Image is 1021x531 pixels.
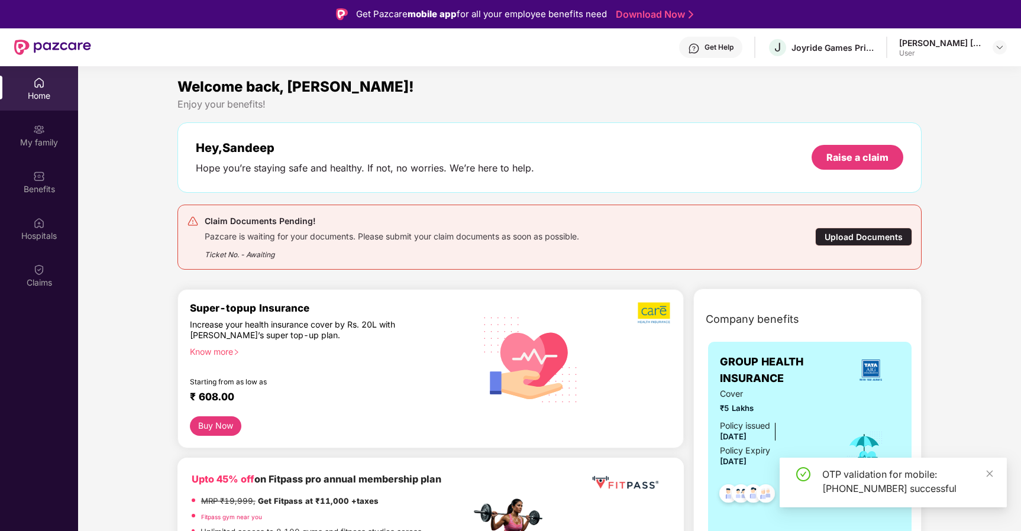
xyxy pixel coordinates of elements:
img: Logo [336,8,348,20]
div: Hey, Sandeep [196,141,534,155]
img: svg+xml;base64,PHN2ZyBpZD0iSG9tZSIgeG1sbnM9Imh0dHA6Ly93d3cudzMub3JnLzIwMDAvc3ZnIiB3aWR0aD0iMjAiIG... [33,77,45,89]
img: svg+xml;base64,PHN2ZyB4bWxucz0iaHR0cDovL3d3dy53My5vcmcvMjAwMC9zdmciIHdpZHRoPSI0OC45NDMiIGhlaWdodD... [739,481,768,510]
div: Policy Expiry [720,444,770,457]
img: svg+xml;base64,PHN2ZyBpZD0iSGVscC0zMngzMiIgeG1sbnM9Imh0dHA6Ly93d3cudzMub3JnLzIwMDAvc3ZnIiB3aWR0aD... [688,43,700,54]
div: Raise a claim [826,151,888,164]
img: svg+xml;base64,PHN2ZyB4bWxucz0iaHR0cDovL3d3dy53My5vcmcvMjAwMC9zdmciIHdpZHRoPSI0OC45MTUiIGhlaWdodD... [726,481,755,510]
img: fppp.png [590,472,661,494]
img: svg+xml;base64,PHN2ZyBpZD0iSG9zcGl0YWxzIiB4bWxucz0iaHR0cDovL3d3dy53My5vcmcvMjAwMC9zdmciIHdpZHRoPS... [33,217,45,229]
b: on Fitpass pro annual membership plan [192,473,441,485]
span: right [233,349,240,355]
img: svg+xml;base64,PHN2ZyB4bWxucz0iaHR0cDovL3d3dy53My5vcmcvMjAwMC9zdmciIHdpZHRoPSI0OC45NDMiIGhlaWdodD... [751,481,780,510]
div: Know more [190,347,464,355]
div: Claim Documents Pending! [205,214,579,228]
span: close [986,470,994,478]
img: svg+xml;base64,PHN2ZyB4bWxucz0iaHR0cDovL3d3dy53My5vcmcvMjAwMC9zdmciIHhtbG5zOnhsaW5rPSJodHRwOi8vd3... [474,302,587,416]
span: ₹5 Lakhs [720,402,829,415]
img: insurerLogo [855,354,887,386]
div: Get Pazcare for all your employee benefits need [356,7,607,21]
div: Ticket No. - Awaiting [205,242,579,260]
div: Hope you’re staying safe and healthy. If not, no worries. We’re here to help. [196,162,534,174]
span: [DATE] [720,456,747,466]
button: Buy Now [190,416,241,436]
div: [PERSON_NAME] [PERSON_NAME] [899,37,982,48]
span: GROUP HEALTH INSURANCE [720,354,842,387]
b: Upto 45% off [192,473,254,485]
img: svg+xml;base64,PHN2ZyB3aWR0aD0iMjAiIGhlaWdodD0iMjAiIHZpZXdCb3g9IjAgMCAyMCAyMCIgZmlsbD0ibm9uZSIgeG... [33,124,45,135]
div: Pazcare is waiting for your documents. Please submit your claim documents as soon as possible. [205,228,579,242]
div: Super-topup Insurance [190,302,471,314]
div: Get Help [705,43,734,52]
img: svg+xml;base64,PHN2ZyB4bWxucz0iaHR0cDovL3d3dy53My5vcmcvMjAwMC9zdmciIHdpZHRoPSIyNCIgaGVpZ2h0PSIyNC... [187,215,199,227]
del: MRP ₹19,999, [201,496,256,506]
img: svg+xml;base64,PHN2ZyBpZD0iQmVuZWZpdHMiIHhtbG5zPSJodHRwOi8vd3d3LnczLm9yZy8yMDAwL3N2ZyIgd2lkdGg9Ij... [33,170,45,182]
strong: mobile app [408,8,457,20]
img: svg+xml;base64,PHN2ZyB4bWxucz0iaHR0cDovL3d3dy53My5vcmcvMjAwMC9zdmciIHdpZHRoPSI0OC45NDMiIGhlaWdodD... [714,481,743,510]
a: Download Now [616,8,690,21]
div: User [899,48,982,58]
span: check-circle [796,467,810,481]
div: Joyride Games Private Limited [791,42,874,53]
div: OTP validation for mobile: [PHONE_NUMBER] successful [822,467,993,496]
img: svg+xml;base64,PHN2ZyBpZD0iRHJvcGRvd24tMzJ4MzIiIHhtbG5zPSJodHRwOi8vd3d3LnczLm9yZy8yMDAwL3N2ZyIgd2... [995,43,1004,52]
div: Enjoy your benefits! [177,98,922,111]
span: [DATE] [720,432,747,441]
span: Company benefits [706,311,799,328]
a: Fitpass gym near you [201,513,262,520]
img: b5dec4f62d2307b9de63beb79f102df3.png [638,302,671,324]
span: Welcome back, [PERSON_NAME]! [177,78,414,95]
span: J [774,40,781,54]
div: Policy issued [720,419,770,432]
div: Starting from as low as [190,377,421,386]
div: Increase your health insurance cover by Rs. 20L with [PERSON_NAME]’s super top-up plan. [190,319,420,341]
img: icon [845,430,884,470]
span: Cover [720,387,829,400]
img: New Pazcare Logo [14,40,91,55]
div: Upload Documents [815,228,912,246]
img: Stroke [689,8,693,21]
img: svg+xml;base64,PHN2ZyBpZD0iQ2xhaW0iIHhtbG5zPSJodHRwOi8vd3d3LnczLm9yZy8yMDAwL3N2ZyIgd2lkdGg9IjIwIi... [33,264,45,276]
div: ₹ 608.00 [190,390,459,404]
strong: Get Fitpass at ₹11,000 +taxes [258,496,379,506]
